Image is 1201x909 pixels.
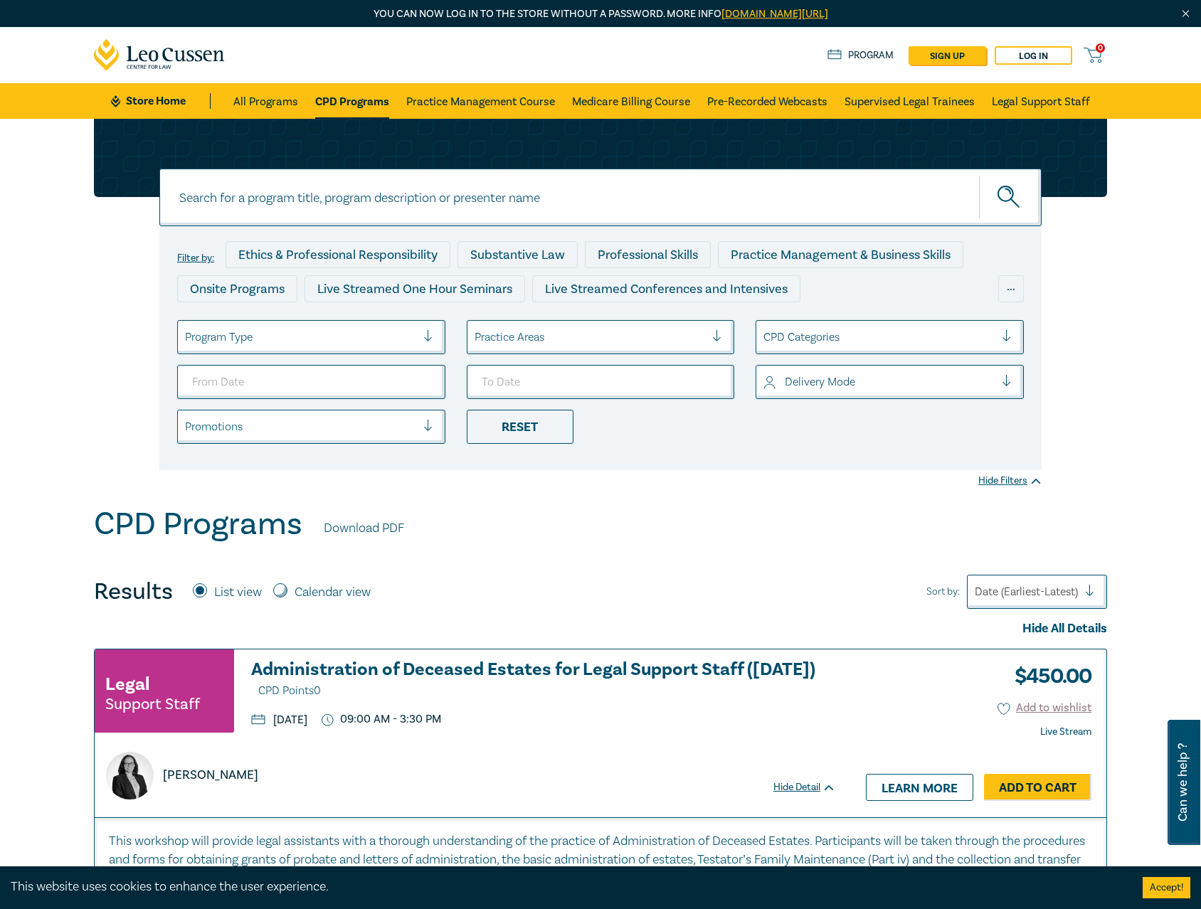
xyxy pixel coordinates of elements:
p: [PERSON_NAME] [163,766,258,785]
label: Filter by: [177,253,214,264]
input: select [763,374,766,390]
p: This workshop will provide legal assistants with a thorough understanding of the practice of Admi... [109,832,1092,888]
div: Practice Management & Business Skills [718,241,963,268]
h1: CPD Programs [94,506,302,543]
span: Can we help ? [1176,728,1190,836]
input: Search for a program title, program description or presenter name [159,169,1042,226]
a: Log in [995,46,1072,65]
strong: Live Stream [1040,725,1091,738]
div: Hide All Details [94,620,1107,638]
a: Medicare Billing Course [572,83,690,119]
img: Close [1180,8,1192,20]
label: Calendar view [295,583,371,602]
a: Supervised Legal Trainees [845,83,975,119]
input: select [185,419,188,435]
input: From Date [177,365,445,399]
a: sign up [909,46,986,65]
a: Practice Management Course [406,83,555,119]
a: Program [827,48,894,63]
input: Sort by [975,584,978,600]
a: [DOMAIN_NAME][URL] [721,7,828,21]
p: 09:00 AM - 3:30 PM [322,713,441,726]
div: Live Streamed One Hour Seminars [305,275,525,302]
a: CPD Programs [315,83,389,119]
a: Learn more [866,774,973,801]
input: select [185,329,188,345]
div: Live Streamed Practical Workshops [177,309,403,336]
h3: $ 450.00 [1004,660,1091,693]
label: List view [214,583,262,602]
a: Download PDF [324,519,404,538]
a: Legal Support Staff [992,83,1090,119]
h4: Results [94,578,173,606]
div: This website uses cookies to enhance the user experience. [11,878,1121,896]
div: National Programs [744,309,874,336]
span: 0 [1096,43,1105,53]
div: Professional Skills [585,241,711,268]
a: All Programs [233,83,298,119]
h3: Administration of Deceased Estates for Legal Support Staff ([DATE]) [251,660,836,701]
div: Onsite Programs [177,275,297,302]
small: Support Staff [105,697,200,711]
div: Hide Filters [978,474,1042,488]
p: [DATE] [251,714,307,725]
h3: Legal [105,671,149,697]
button: Accept cookies [1143,877,1190,898]
span: Sort by: [926,584,960,600]
input: select [763,329,766,345]
p: You can now log in to the store without a password. More info [94,6,1107,22]
img: https://s3.ap-southeast-2.amazonaws.com/leo-cussen-store-production-content/Contacts/Naomi%20Guye... [106,752,154,799]
div: Hide Detail [773,780,852,794]
div: Substantive Law [457,241,578,268]
div: Reset [467,410,573,444]
div: Ethics & Professional Responsibility [226,241,450,268]
div: Pre-Recorded Webcasts [410,309,573,336]
div: ... [998,275,1024,302]
a: Administration of Deceased Estates for Legal Support Staff ([DATE]) CPD Points0 [251,660,836,701]
a: Add to Cart [984,774,1091,801]
div: 10 CPD Point Packages [581,309,736,336]
button: Add to wishlist [998,700,1092,716]
a: Pre-Recorded Webcasts [707,83,827,119]
div: Live Streamed Conferences and Intensives [532,275,800,302]
input: select [475,329,477,345]
span: CPD Points 0 [258,684,321,698]
a: Store Home [111,93,210,109]
input: To Date [467,365,735,399]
